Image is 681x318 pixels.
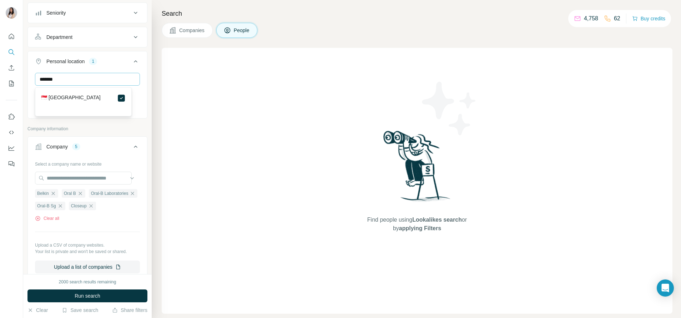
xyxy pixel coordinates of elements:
[6,46,17,59] button: Search
[46,143,68,150] div: Company
[59,279,116,285] div: 2000 search results remaining
[62,307,98,314] button: Save search
[412,217,462,223] span: Lookalikes search
[91,190,128,197] span: Oral-B Laboratories
[71,203,87,209] span: Closeup
[162,9,672,19] h4: Search
[28,53,147,73] button: Personal location1
[37,190,49,197] span: Belkin
[584,14,598,23] p: 4,758
[380,129,454,208] img: Surfe Illustration - Woman searching with binoculars
[6,7,17,19] img: Avatar
[37,203,56,209] span: Oral-B Sg
[417,76,481,141] img: Surfe Illustration - Stars
[27,307,48,314] button: Clear
[46,58,85,65] div: Personal location
[46,34,72,41] div: Department
[399,225,441,231] span: applying Filters
[28,4,147,21] button: Seniority
[35,242,140,248] p: Upload a CSV of company websites.
[6,77,17,90] button: My lists
[6,142,17,155] button: Dashboard
[35,215,59,222] button: Clear all
[75,292,100,299] span: Run search
[112,307,147,314] button: Share filters
[179,27,205,34] span: Companies
[89,58,97,65] div: 1
[27,126,147,132] p: Company information
[234,27,250,34] span: People
[35,158,140,167] div: Select a company name or website
[72,143,80,150] div: 5
[6,61,17,74] button: Enrich CSV
[360,216,474,233] span: Find people using or by
[632,14,665,24] button: Buy credits
[28,29,147,46] button: Department
[41,94,101,102] label: 🇸🇬 [GEOGRAPHIC_DATA]
[614,14,620,23] p: 62
[64,190,76,197] span: Oral B
[6,110,17,123] button: Use Surfe on LinkedIn
[6,126,17,139] button: Use Surfe API
[657,279,674,297] div: Open Intercom Messenger
[6,157,17,170] button: Feedback
[27,289,147,302] button: Run search
[35,248,140,255] p: Your list is private and won't be saved or shared.
[35,261,140,273] button: Upload a list of companies
[46,9,66,16] div: Seniority
[6,30,17,43] button: Quick start
[28,138,147,158] button: Company5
